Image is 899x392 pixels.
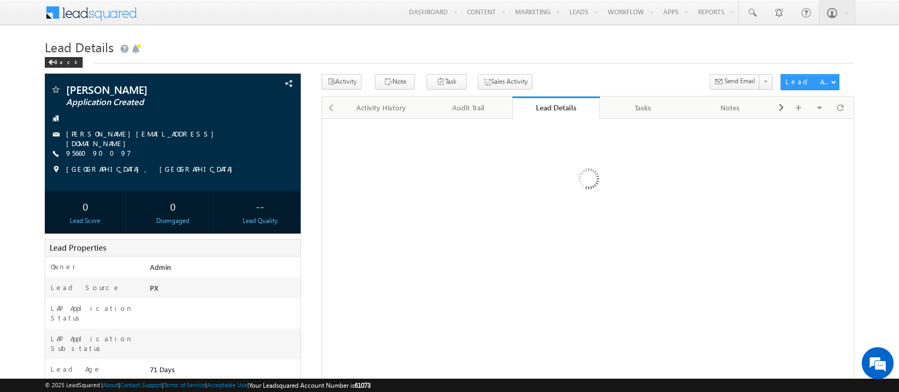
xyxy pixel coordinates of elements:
[375,74,415,90] button: Note
[147,283,300,298] div: PX
[338,97,426,119] a: Activity History
[249,381,371,389] span: Your Leadsquared Account Number is
[600,97,687,119] a: Tasks
[785,77,831,86] div: Lead Actions
[207,381,247,388] a: Acceptable Use
[47,216,123,226] div: Lead Score
[45,38,114,55] span: Lead Details
[355,381,371,389] span: 61073
[222,216,298,226] div: Lead Quality
[434,101,503,114] div: Audit Trail
[687,97,774,119] a: Notes
[51,334,138,353] label: LAP Application Substatus
[222,196,298,216] div: --
[51,364,101,374] label: Lead Age
[695,101,765,114] div: Notes
[347,101,416,114] div: Activity History
[45,57,88,66] a: Back
[50,242,106,253] span: Lead Properties
[45,380,371,390] span: © 2025 LeadSquared | | | | |
[608,101,678,114] div: Tasks
[725,76,755,86] span: Send Email
[120,381,162,388] a: Contact Support
[66,148,131,159] span: 9566090097
[520,102,592,113] div: Lead Details
[164,381,205,388] a: Terms of Service
[51,303,138,323] label: LAP Application Status
[150,262,171,271] span: Admin
[512,97,600,119] a: Lead Details
[135,196,210,216] div: 0
[147,364,300,379] div: 71 Days
[66,84,226,95] span: [PERSON_NAME]
[426,97,513,119] a: Audit Trail
[135,216,210,226] div: Disengaged
[66,129,219,148] a: [PERSON_NAME][EMAIL_ADDRESS][DOMAIN_NAME]
[103,381,118,388] a: About
[478,74,533,90] button: Sales Activity
[781,74,839,90] button: Lead Actions
[66,97,226,108] span: Application Created
[45,57,83,68] div: Back
[322,74,362,90] button: Activity
[51,283,121,292] label: Lead Source
[427,74,467,90] button: Task
[66,164,238,175] span: [GEOGRAPHIC_DATA], [GEOGRAPHIC_DATA]
[710,74,760,90] button: Send Email
[47,196,123,216] div: 0
[533,125,643,236] img: Loading...
[51,262,76,271] label: Owner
